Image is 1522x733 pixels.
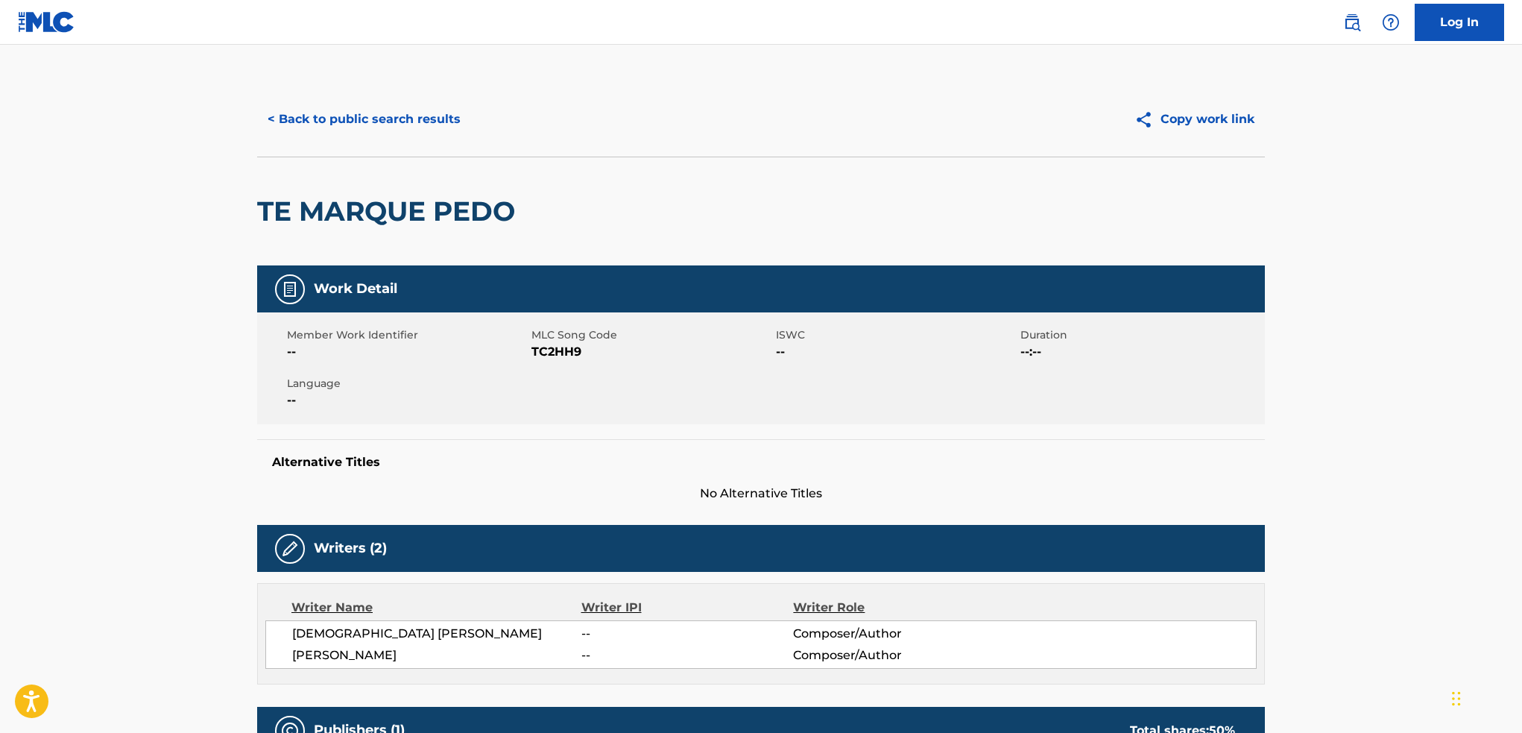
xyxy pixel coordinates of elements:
[793,647,986,664] span: Composer/Author
[776,343,1017,361] span: --
[292,647,581,664] span: [PERSON_NAME]
[793,625,986,643] span: Composer/Author
[581,625,793,643] span: --
[287,391,528,409] span: --
[1020,327,1261,343] span: Duration
[776,327,1017,343] span: ISWC
[581,599,794,617] div: Writer IPI
[1452,676,1461,721] div: Drag
[1124,101,1265,138] button: Copy work link
[581,647,793,664] span: --
[291,599,581,617] div: Writer Name
[287,343,528,361] span: --
[257,485,1265,503] span: No Alternative Titles
[281,540,299,558] img: Writers
[531,343,772,361] span: TC2HH9
[793,599,986,617] div: Writer Role
[292,625,581,643] span: [DEMOGRAPHIC_DATA] [PERSON_NAME]
[287,376,528,391] span: Language
[1337,7,1367,37] a: Public Search
[1134,110,1161,129] img: Copy work link
[18,11,75,33] img: MLC Logo
[1020,343,1261,361] span: --:--
[1415,4,1504,41] a: Log In
[1376,7,1406,37] div: Help
[287,327,528,343] span: Member Work Identifier
[314,540,387,557] h5: Writers (2)
[257,101,471,138] button: < Back to public search results
[1382,13,1400,31] img: help
[257,195,522,228] h2: TE MARQUE PEDO
[1343,13,1361,31] img: search
[314,280,397,298] h5: Work Detail
[281,280,299,298] img: Work Detail
[531,327,772,343] span: MLC Song Code
[1447,661,1522,733] iframe: Chat Widget
[272,455,1250,470] h5: Alternative Titles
